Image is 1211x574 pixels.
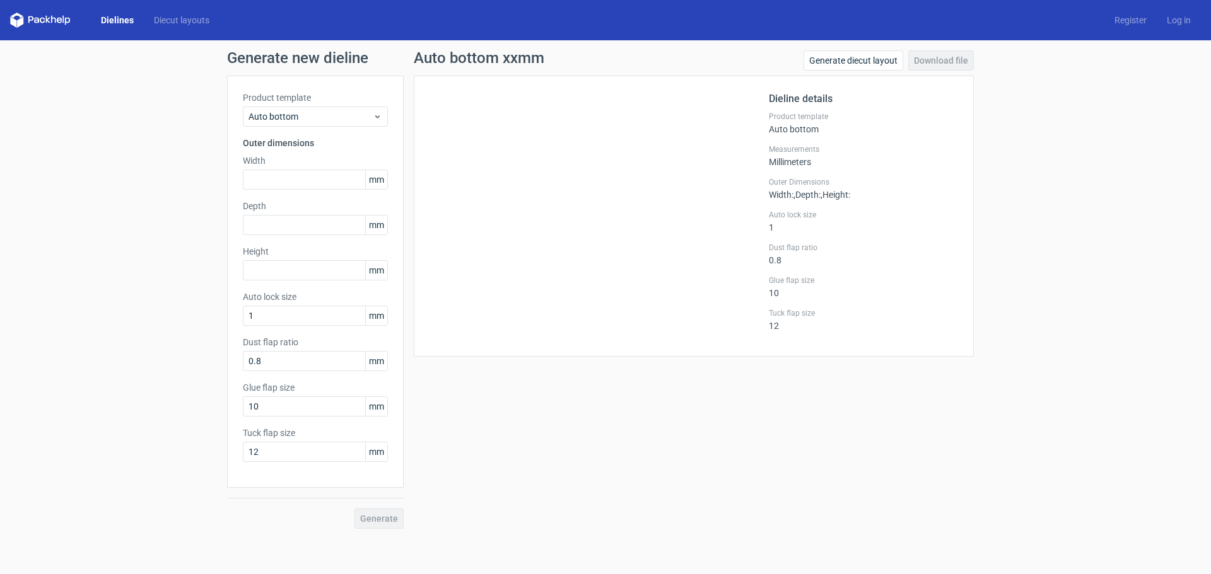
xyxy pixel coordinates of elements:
[91,14,144,26] a: Dielines
[243,200,388,212] label: Depth
[365,397,387,416] span: mm
[1104,14,1157,26] a: Register
[769,243,958,265] div: 0.8
[804,50,903,71] a: Generate diecut layout
[769,144,958,154] label: Measurements
[249,110,373,123] span: Auto bottom
[243,154,388,167] label: Width
[769,190,793,200] span: Width :
[365,442,387,461] span: mm
[769,308,958,331] div: 12
[365,306,387,325] span: mm
[144,14,219,26] a: Diecut layouts
[769,308,958,318] label: Tuck flap size
[243,245,388,258] label: Height
[769,275,958,285] label: Glue flap size
[769,112,958,122] label: Product template
[769,243,958,253] label: Dust flap ratio
[243,381,388,394] label: Glue flap size
[414,50,544,66] h1: Auto bottom xxmm
[769,275,958,298] div: 10
[769,210,958,232] div: 1
[769,112,958,134] div: Auto bottom
[793,190,821,200] span: , Depth :
[365,215,387,234] span: mm
[821,190,850,200] span: , Height :
[769,210,958,220] label: Auto lock size
[365,352,387,370] span: mm
[243,427,388,439] label: Tuck flap size
[365,170,387,189] span: mm
[243,137,388,149] h3: Outer dimensions
[243,336,388,348] label: Dust flap ratio
[1157,14,1201,26] a: Log in
[243,290,388,303] label: Auto lock size
[769,177,958,187] label: Outer Dimensions
[227,50,984,66] h1: Generate new dieline
[243,91,388,104] label: Product template
[769,144,958,167] div: Millimeters
[769,91,958,106] h2: Dieline details
[365,261,387,280] span: mm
